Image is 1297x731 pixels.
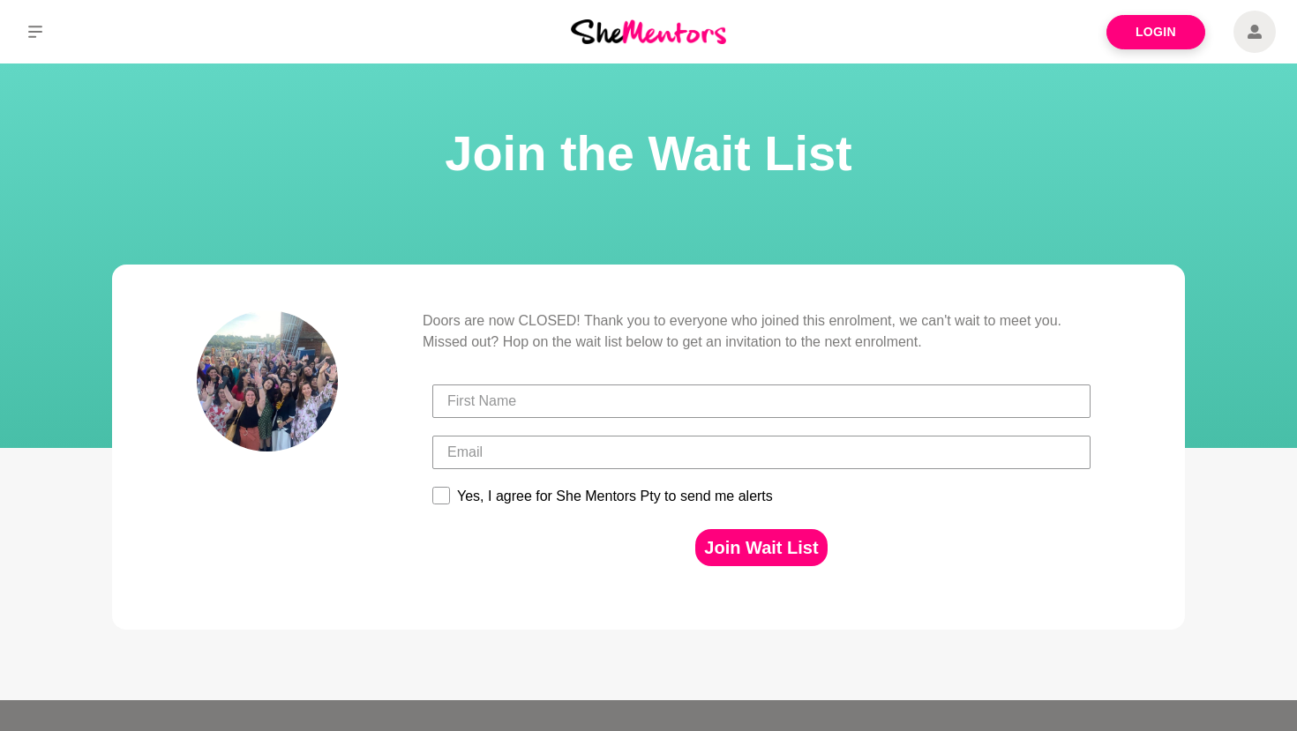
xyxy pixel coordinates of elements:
[695,529,827,566] button: Join Wait List
[432,436,1091,469] input: Email
[432,384,1091,418] input: First Name
[21,120,1276,187] h1: Join the Wait List
[1106,15,1205,49] a: Login
[571,19,726,43] img: She Mentors Logo
[457,489,773,504] div: Yes, I agree for She Mentors Pty to send me alerts
[423,310,1100,353] p: Doors are now CLOSED! Thank you to everyone who joined this enrolment, we can't wait to meet you....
